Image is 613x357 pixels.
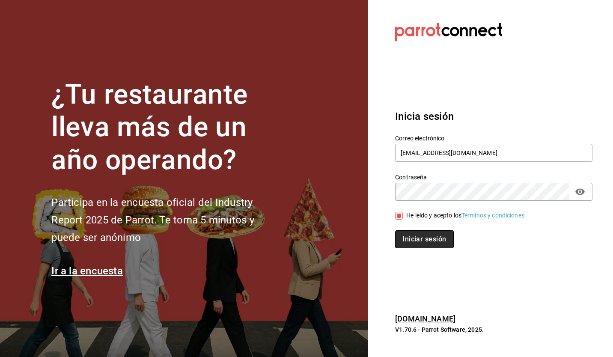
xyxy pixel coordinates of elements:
[51,194,283,246] h2: Participa en la encuesta oficial del Industry Report 2025 de Parrot. Te toma 5 minutos y puede se...
[395,109,592,124] h3: Inicia sesión
[51,265,123,277] a: Ir a la encuesta
[395,144,592,162] input: Ingresa tu correo electrónico
[395,135,592,141] label: Correo electrónico
[395,314,455,323] a: [DOMAIN_NAME]
[395,230,453,248] button: Iniciar sesión
[573,184,587,199] button: passwordField
[51,78,283,177] h1: ¿Tu restaurante lleva más de un año operando?
[406,211,526,220] div: He leído y acepto los
[461,212,526,219] a: Términos y condiciones.
[395,174,592,180] label: Contraseña
[395,325,592,334] p: V1.70.6 - Parrot Software, 2025.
